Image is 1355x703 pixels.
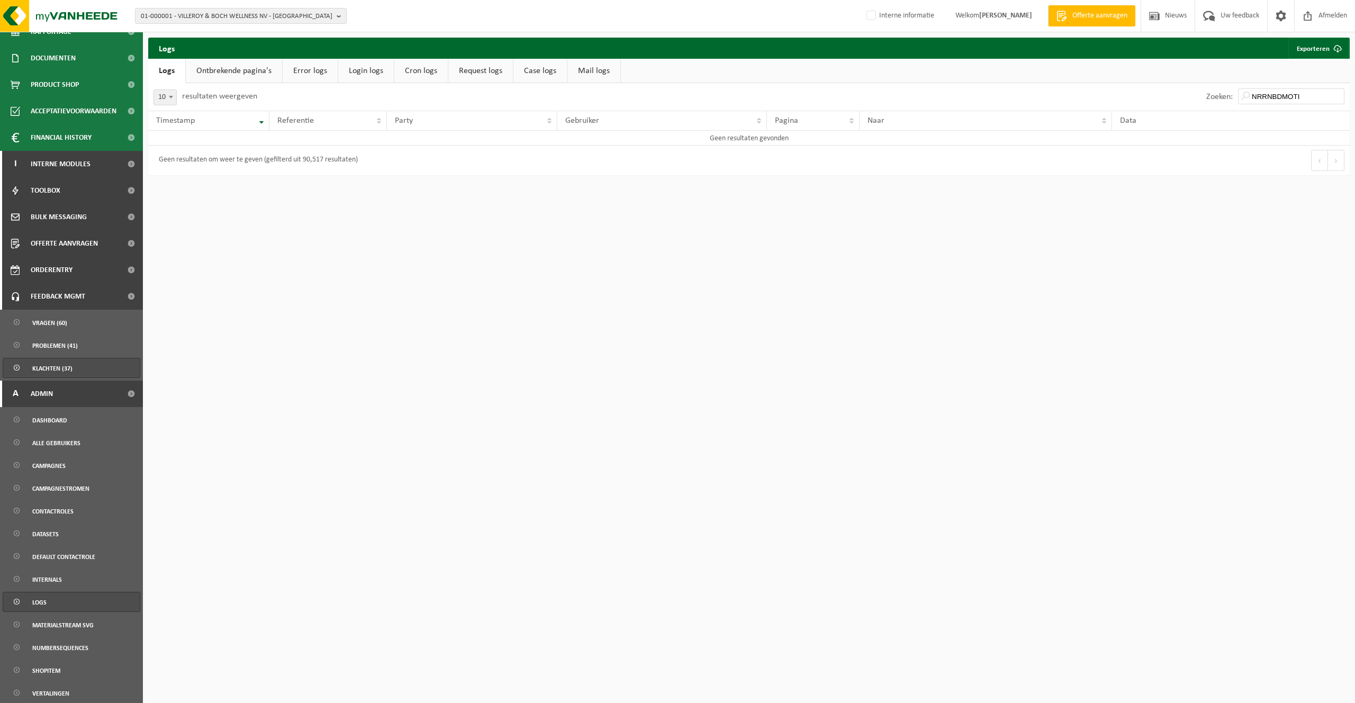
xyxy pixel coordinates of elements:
span: Referentie [277,116,314,125]
span: Numbersequences [32,638,88,658]
strong: [PERSON_NAME] [979,12,1032,20]
span: Financial History [31,124,92,151]
span: Shopitem [32,661,60,681]
button: Next [1328,150,1344,171]
a: Datasets [3,524,140,544]
a: Offerte aanvragen [1048,5,1135,26]
a: Klachten (37) [3,358,140,378]
span: Problemen (41) [32,336,78,356]
span: Party [395,116,413,125]
a: default contactrole [3,546,140,566]
td: Geen resultaten gevonden [148,131,1350,146]
button: Previous [1311,150,1328,171]
a: Contactroles [3,501,140,521]
span: I [11,151,20,177]
span: Admin [31,381,53,407]
a: Vragen (60) [3,312,140,332]
span: Offerte aanvragen [1070,11,1130,21]
label: Zoeken: [1206,93,1233,101]
span: Materialstream SVG [32,615,94,635]
span: default contactrole [32,547,95,567]
span: Offerte aanvragen [31,230,98,257]
a: Internals [3,569,140,589]
span: Interne modules [31,151,91,177]
a: Mail logs [567,59,620,83]
span: 10 [154,90,176,105]
a: Case logs [513,59,567,83]
span: Orderentry Goedkeuring [31,257,120,283]
a: Dashboard [3,410,140,430]
label: Interne informatie [864,8,934,24]
label: resultaten weergeven [182,92,257,101]
a: Shopitem [3,660,140,680]
div: Geen resultaten om weer te geven (gefilterd uit 90,517 resultaten) [153,151,358,170]
a: Alle gebruikers [3,432,140,453]
span: Data [1120,116,1136,125]
span: Toolbox [31,177,60,204]
span: Alle gebruikers [32,433,80,453]
a: Vertalingen [3,683,140,703]
span: Gebruiker [565,116,599,125]
a: Materialstream SVG [3,615,140,635]
span: 10 [153,89,177,105]
a: Error logs [283,59,338,83]
span: Feedback MGMT [31,283,85,310]
span: Product Shop [31,71,79,98]
a: Logs [148,59,185,83]
span: Contactroles [32,501,74,521]
span: Internals [32,570,62,590]
span: A [11,381,20,407]
span: Acceptatievoorwaarden [31,98,116,124]
a: Exporteren [1288,38,1349,59]
span: Logs [32,592,47,612]
span: Timestamp [156,116,195,125]
button: 01-000001 - VILLEROY & BOCH WELLNESS NV - [GEOGRAPHIC_DATA] [135,8,347,24]
a: Cron logs [394,59,448,83]
span: Documenten [31,45,76,71]
a: Ontbrekende pagina's [186,59,282,83]
span: Vragen (60) [32,313,67,333]
span: Naar [868,116,884,125]
a: Campagnes [3,455,140,475]
span: Campagnes [32,456,66,476]
h2: Logs [148,38,185,59]
a: Login logs [338,59,394,83]
span: Campagnestromen [32,479,89,499]
span: Datasets [32,524,59,544]
span: Klachten (37) [32,358,73,378]
a: Request logs [448,59,513,83]
a: Logs [3,592,140,612]
a: Campagnestromen [3,478,140,498]
span: 01-000001 - VILLEROY & BOCH WELLNESS NV - [GEOGRAPHIC_DATA] [141,8,332,24]
span: Bulk Messaging [31,204,87,230]
span: Dashboard [32,410,67,430]
a: Problemen (41) [3,335,140,355]
span: Pagina [775,116,798,125]
a: Numbersequences [3,637,140,657]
